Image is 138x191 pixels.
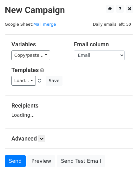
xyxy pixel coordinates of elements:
[11,135,127,142] h5: Advanced
[33,22,56,27] a: Mail merge
[11,76,36,86] a: Load...
[27,155,55,167] a: Preview
[11,102,127,109] h5: Recipients
[91,21,133,28] span: Daily emails left: 50
[5,5,133,16] h2: New Campaign
[11,67,39,73] a: Templates
[91,22,133,27] a: Daily emails left: 50
[46,76,62,86] button: Save
[74,41,127,48] h5: Email column
[57,155,105,167] a: Send Test Email
[11,41,64,48] h5: Variables
[5,22,56,27] small: Google Sheet:
[106,161,138,191] iframe: Chat Widget
[11,102,127,119] div: Loading...
[11,50,50,60] a: Copy/paste...
[5,155,26,167] a: Send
